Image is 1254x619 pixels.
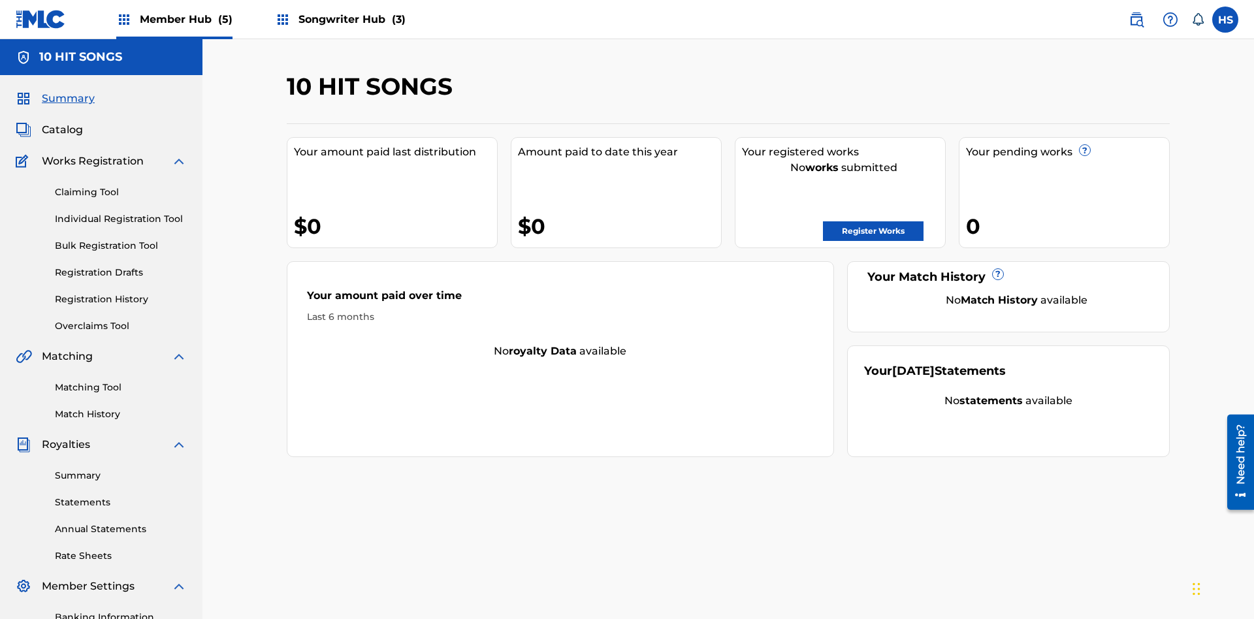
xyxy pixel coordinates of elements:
strong: statements [959,394,1023,407]
div: Your amount paid last distribution [294,144,497,160]
div: Your pending works [966,144,1169,160]
div: 0 [966,212,1169,241]
img: Summary [16,91,31,106]
div: $0 [518,212,721,241]
div: No available [880,293,1153,308]
strong: works [805,161,839,174]
a: Registration Drafts [55,266,187,279]
div: No submitted [742,160,945,176]
span: Songwriter Hub [298,12,406,27]
strong: Match History [961,294,1038,306]
div: Notifications [1191,13,1204,26]
img: Top Rightsholders [116,12,132,27]
img: Accounts [16,50,31,65]
img: Matching [16,349,32,364]
div: Your Statements [864,362,1006,380]
span: Royalties [42,437,90,452]
h2: 10 HIT SONGS [287,72,459,101]
img: search [1129,12,1144,27]
span: Summary [42,91,95,106]
div: No available [864,393,1153,409]
div: Your amount paid over time [307,288,814,310]
img: expand [171,153,187,169]
div: Help [1157,7,1183,33]
a: Match History [55,407,187,421]
a: SummarySummary [16,91,95,106]
a: Matching Tool [55,381,187,394]
img: expand [171,579,187,594]
a: Overclaims Tool [55,319,187,333]
span: Works Registration [42,153,144,169]
a: Register Works [823,221,924,241]
span: ? [1080,145,1090,155]
span: [DATE] [892,364,935,378]
iframe: Chat Widget [1189,556,1254,619]
iframe: Resource Center [1217,409,1254,516]
span: ? [993,269,1003,279]
a: Registration History [55,293,187,306]
img: help [1163,12,1178,27]
div: Amount paid to date this year [518,144,721,160]
strong: royalty data [509,345,577,357]
span: Catalog [42,122,83,138]
div: User Menu [1212,7,1238,33]
a: Summary [55,469,187,483]
div: Your registered works [742,144,945,160]
span: Member Settings [42,579,135,594]
span: (3) [392,13,406,25]
a: Individual Registration Tool [55,212,187,226]
img: MLC Logo [16,10,66,29]
a: Public Search [1123,7,1149,33]
a: CatalogCatalog [16,122,83,138]
img: Top Rightsholders [275,12,291,27]
a: Claiming Tool [55,185,187,199]
span: Member Hub [140,12,233,27]
img: expand [171,349,187,364]
a: Bulk Registration Tool [55,239,187,253]
img: expand [171,437,187,452]
a: Annual Statements [55,522,187,536]
a: Statements [55,496,187,509]
div: Your Match History [864,268,1153,286]
div: Last 6 months [307,310,814,324]
img: Member Settings [16,579,31,594]
div: No available [287,343,833,359]
a: Rate Sheets [55,549,187,563]
img: Royalties [16,437,31,452]
h5: 10 HIT SONGS [39,50,122,65]
span: (5) [218,13,233,25]
div: Drag [1193,569,1200,609]
div: $0 [294,212,497,241]
img: Catalog [16,122,31,138]
img: Works Registration [16,153,33,169]
span: Matching [42,349,93,364]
